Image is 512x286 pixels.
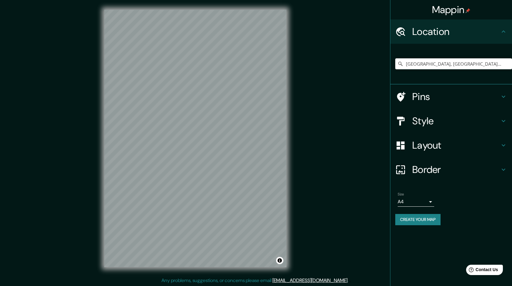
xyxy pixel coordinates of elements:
a: [EMAIL_ADDRESS][DOMAIN_NAME] [272,277,348,284]
input: Pick your city or area [395,58,512,69]
div: Style [390,109,512,133]
div: Location [390,19,512,44]
h4: Layout [412,139,500,151]
h4: Style [412,115,500,127]
p: Any problems, suggestions, or concerns please email . [161,277,348,284]
iframe: Help widget launcher [458,262,505,279]
h4: Pins [412,91,500,103]
div: Layout [390,133,512,157]
div: . [348,277,349,284]
h4: Border [412,164,500,176]
label: Size [398,192,404,197]
button: Toggle attribution [276,257,283,264]
div: A4 [398,197,434,207]
div: Pins [390,84,512,109]
div: . [349,277,351,284]
img: pin-icon.png [465,8,470,13]
div: Border [390,157,512,182]
button: Create your map [395,214,441,225]
h4: Location [412,26,500,38]
canvas: Map [104,10,286,267]
h4: Mappin [432,4,471,16]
